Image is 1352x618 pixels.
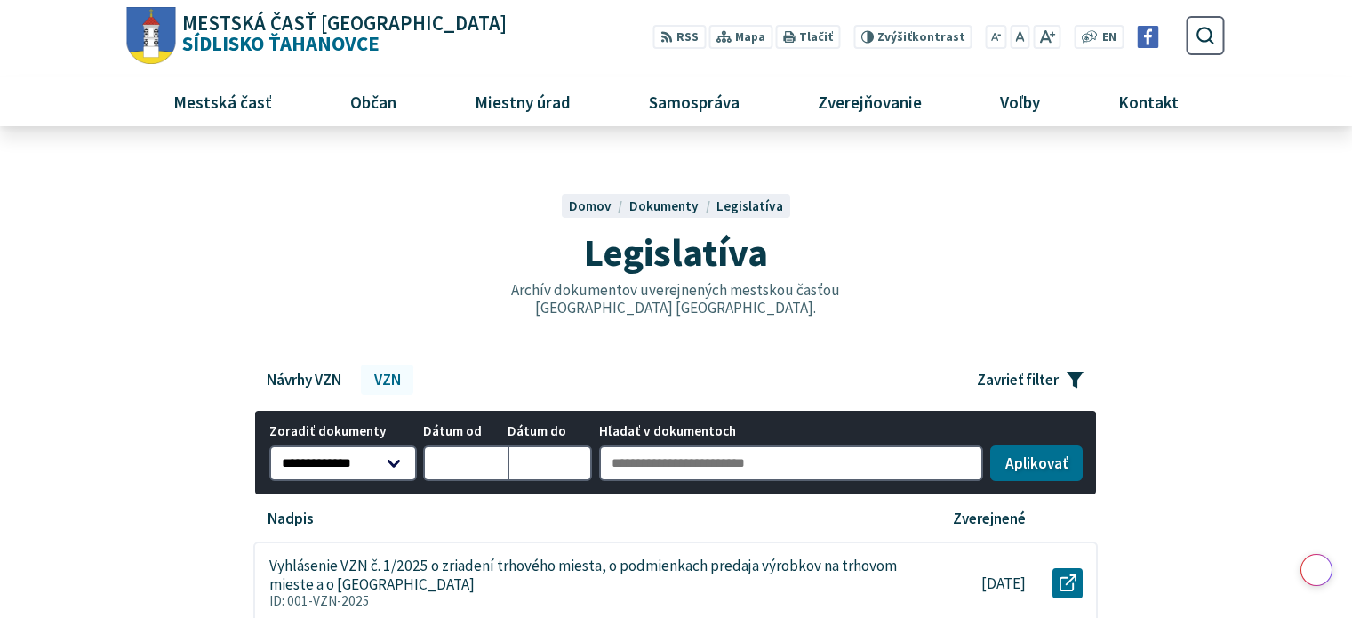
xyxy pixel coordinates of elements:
[653,25,706,49] a: RSS
[853,25,972,49] button: Zvýšiťkontrast
[423,424,508,439] span: Dátum od
[877,29,912,44] span: Zvýšiť
[799,30,833,44] span: Tlačiť
[994,77,1047,125] span: Voľby
[977,371,1059,389] span: Zavrieť filter
[968,77,1073,125] a: Voľby
[569,197,612,214] span: Domov
[140,77,304,125] a: Mestská časť
[166,77,278,125] span: Mestská časť
[468,77,577,125] span: Miestny úrad
[990,445,1083,481] button: Aplikovať
[1137,26,1159,48] img: Prejsť na Facebook stránku
[127,7,176,65] img: Prejsť na domovskú stránku
[599,424,984,439] span: Hľadať v dokumentoch
[1010,25,1029,49] button: Nastaviť pôvodnú veľkosť písma
[1112,77,1186,125] span: Kontakt
[317,77,428,125] a: Občan
[269,593,900,609] p: ID: 001-VZN-2025
[676,28,699,47] span: RSS
[599,445,984,481] input: Hľadať v dokumentoch
[617,77,772,125] a: Samospráva
[964,365,1098,395] button: Zavrieť filter
[584,228,768,277] span: Legislatíva
[1033,25,1060,49] button: Zväčšiť veľkosť písma
[1098,28,1122,47] a: EN
[776,25,840,49] button: Tlačiť
[268,510,314,528] p: Nadpis
[986,25,1007,49] button: Zmenšiť veľkosť písma
[182,13,507,34] span: Mestská časť [GEOGRAPHIC_DATA]
[735,28,765,47] span: Mapa
[786,77,955,125] a: Zverejňovanie
[877,30,965,44] span: kontrast
[811,77,928,125] span: Zverejňovanie
[716,197,783,214] a: Legislatíva
[253,365,354,395] a: Návrhy VZN
[269,557,900,593] p: Vyhlásenie VZN č. 1/2025 o zriadení trhového miesta, o podmienkach predaja výrobkov na trhovom mi...
[1102,28,1116,47] span: EN
[343,77,403,125] span: Občan
[127,7,507,65] a: Logo Sídlisko Ťahanovce, prejsť na domovskú stránku.
[473,281,878,317] p: Archív dokumentov uverejnených mestskou časťou [GEOGRAPHIC_DATA] [GEOGRAPHIC_DATA].
[508,445,592,481] input: Dátum do
[569,197,629,214] a: Domov
[709,25,772,49] a: Mapa
[361,365,413,395] a: VZN
[508,424,592,439] span: Dátum do
[981,574,1026,593] p: [DATE]
[269,445,417,481] select: Zoradiť dokumenty
[269,424,417,439] span: Zoradiť dokumenty
[1086,77,1212,125] a: Kontakt
[953,510,1026,528] p: Zverejnené
[176,13,508,54] span: Sídlisko Ťahanovce
[629,197,716,214] a: Dokumenty
[423,445,508,481] input: Dátum od
[629,197,699,214] span: Dokumenty
[442,77,603,125] a: Miestny úrad
[642,77,746,125] span: Samospráva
